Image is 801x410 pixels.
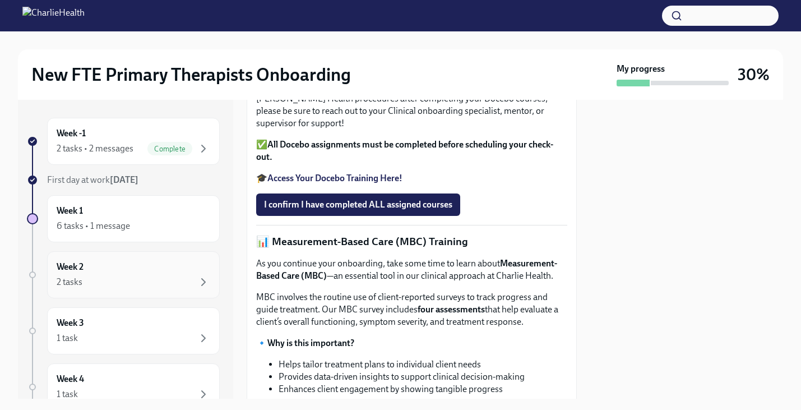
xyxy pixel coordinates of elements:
span: First day at work [47,174,138,185]
span: Complete [147,145,192,153]
div: 1 task [57,332,78,344]
p: MBC involves the routine use of client-reported surveys to track progress and guide treatment. Ou... [256,291,567,328]
p: 🎓 [256,172,567,185]
div: 6 tasks • 1 message [57,220,130,232]
strong: All Docebo assignments must be completed before scheduling your check-out. [256,139,553,162]
p: ✅ [256,139,567,163]
h6: Week 4 [57,373,84,385]
h6: Week 3 [57,317,84,329]
strong: four assessments [418,304,485,315]
h6: Week -1 [57,127,86,140]
li: Enhances client engagement by showing tangible progress [279,383,567,395]
a: Week -12 tasks • 2 messagesComplete [27,118,220,165]
p: If you are still having questions about your role, clinical applications, or [PERSON_NAME] Health... [256,80,567,130]
strong: [DATE] [110,174,138,185]
a: Week 16 tasks • 1 message [27,195,220,242]
a: Access Your Docebo Training Here! [267,173,402,183]
strong: Why is this important? [267,338,354,348]
li: Helps tailor treatment plans to individual client needs [279,358,567,371]
div: 1 task [57,388,78,400]
img: CharlieHealth [22,7,85,25]
a: Week 22 tasks [27,251,220,298]
p: 📊 Measurement-Based Care (MBC) Training [256,234,567,249]
strong: My progress [617,63,665,75]
p: As you continue your onboarding, take some time to learn about —an essential tool in our clinical... [256,257,567,282]
li: Provides data-driven insights to support clinical decision-making [279,371,567,383]
h6: Week 1 [57,205,83,217]
h3: 30% [738,65,770,85]
span: I confirm I have completed ALL assigned courses [264,199,452,210]
a: First day at work[DATE] [27,174,220,186]
p: 🔹 [256,337,567,349]
h2: New FTE Primary Therapists Onboarding [31,63,351,86]
button: I confirm I have completed ALL assigned courses [256,194,460,216]
a: Week 31 task [27,307,220,354]
div: 2 tasks [57,276,82,288]
div: 2 tasks • 2 messages [57,142,133,155]
h6: Week 2 [57,261,84,273]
